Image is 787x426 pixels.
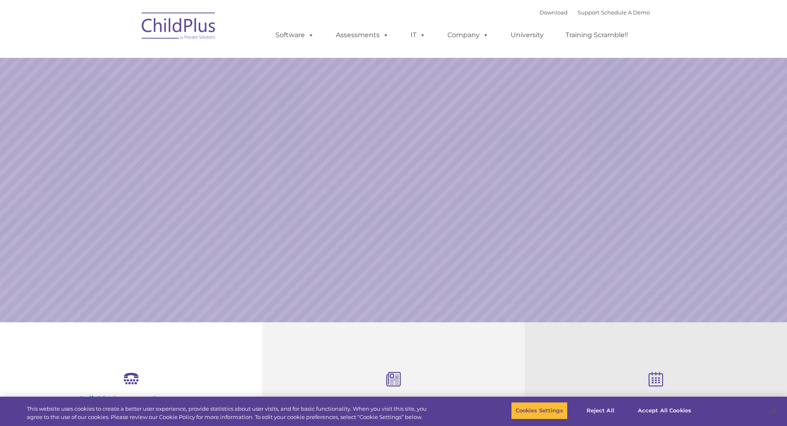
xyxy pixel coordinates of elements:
a: Training Scramble!! [557,27,636,43]
button: Cookies Settings [511,402,568,419]
button: Reject All [575,402,626,419]
button: Close [765,402,783,420]
a: IT [402,27,434,43]
img: ChildPlus by Procare Solutions [138,7,220,48]
a: Schedule A Demo [601,9,650,16]
a: Company [439,27,497,43]
a: University [502,27,552,43]
a: Assessments [328,27,397,43]
button: Accept All Cookies [633,402,696,419]
h4: Reliable Customer Support [41,395,221,404]
a: Download [540,9,568,16]
font: | [540,9,650,16]
h4: Free Regional Meetings [566,396,746,405]
h4: Child Development Assessments in ChildPlus [304,396,483,405]
div: This website uses cookies to create a better user experience, provide statistics about user visit... [27,405,433,421]
a: Support [578,9,599,16]
a: Software [267,27,322,43]
a: Learn More [535,235,666,269]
